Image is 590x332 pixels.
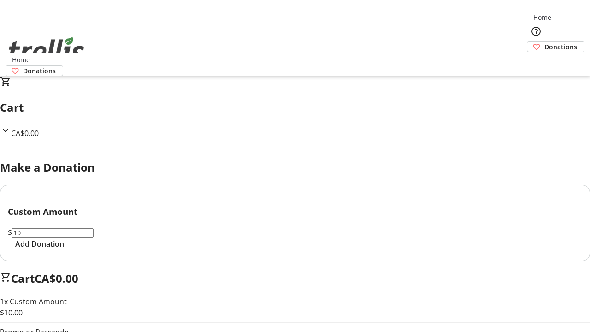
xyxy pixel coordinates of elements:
input: Donation Amount [12,228,94,238]
span: Add Donation [15,238,64,249]
a: Home [527,12,557,22]
span: CA$0.00 [11,128,39,138]
span: CA$0.00 [35,271,78,286]
a: Home [6,55,35,65]
button: Cart [527,52,545,71]
span: Home [533,12,551,22]
button: Help [527,22,545,41]
button: Add Donation [8,238,71,249]
h3: Custom Amount [8,205,582,218]
a: Donations [527,41,584,52]
span: Donations [544,42,577,52]
img: Orient E2E Organization wBa3285Z0h's Logo [6,27,88,73]
a: Donations [6,65,63,76]
span: Home [12,55,30,65]
span: Donations [23,66,56,76]
span: $ [8,227,12,237]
